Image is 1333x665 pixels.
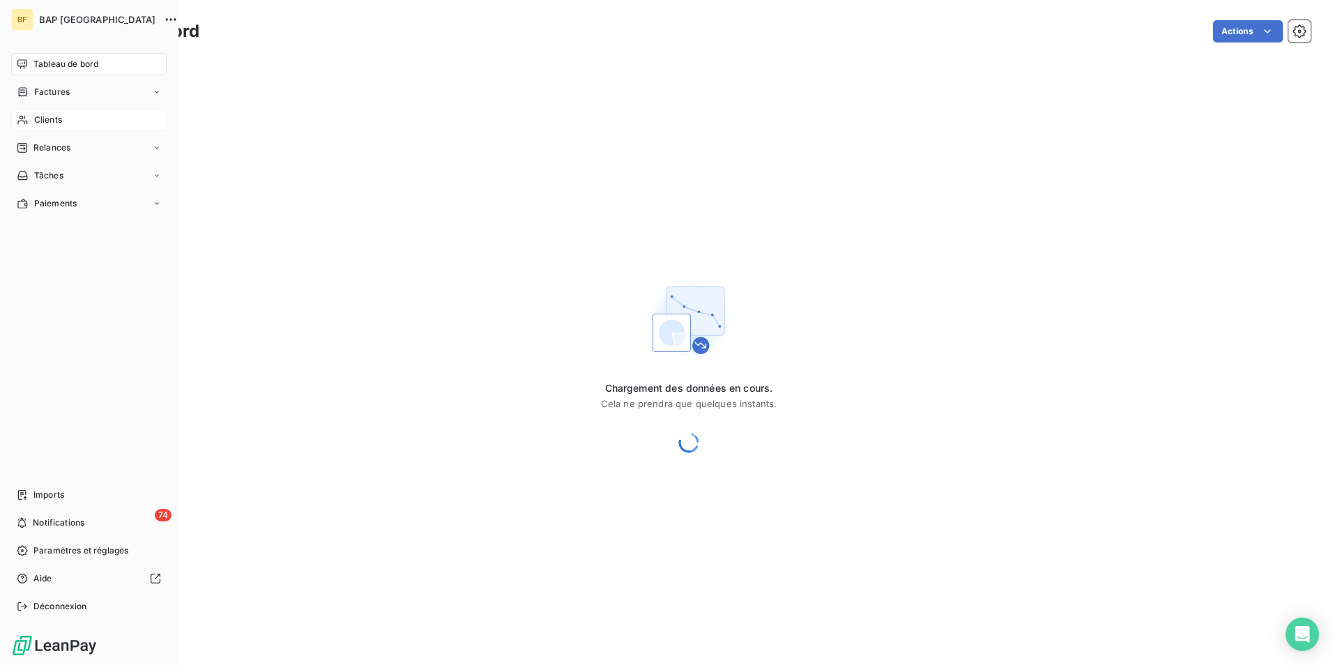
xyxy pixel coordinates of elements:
span: Imports [33,489,64,501]
img: First time [644,275,733,365]
span: Déconnexion [33,600,87,613]
span: Chargement des données en cours. [601,381,777,395]
img: Logo LeanPay [11,634,98,657]
span: Paiements [34,197,77,210]
div: BF [11,8,33,31]
button: Actions [1213,20,1283,43]
span: Aide [33,572,52,585]
span: Tableau de bord [33,58,98,70]
span: Paramètres et réglages [33,544,128,557]
div: Open Intercom Messenger [1286,618,1319,651]
span: 74 [155,509,172,521]
span: Cela ne prendra que quelques instants. [601,398,777,409]
span: Clients [34,114,62,126]
span: Tâches [34,169,63,182]
a: Aide [11,567,167,590]
span: Relances [33,142,70,154]
span: Factures [34,86,70,98]
span: Notifications [33,517,84,529]
span: BAP [GEOGRAPHIC_DATA] [39,14,155,25]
